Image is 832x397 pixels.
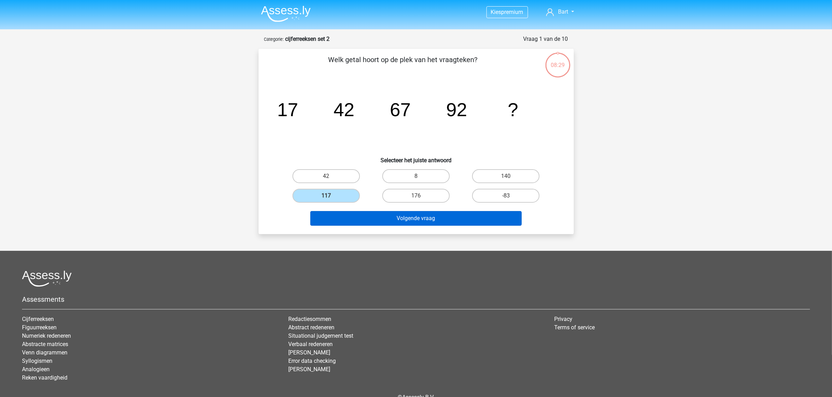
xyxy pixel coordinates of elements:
span: Bart [558,8,568,15]
a: Kiespremium [487,7,528,17]
p: Welk getal hoort op de plek van het vraagteken? [270,54,536,75]
small: Categorie: [264,37,284,42]
a: Abstracte matrices [22,341,68,347]
a: Numeriek redeneren [22,332,71,339]
label: 8 [382,169,450,183]
img: Assessly [261,6,311,22]
a: Cijferreeksen [22,316,54,322]
tspan: 42 [333,99,354,120]
button: Volgende vraag [310,211,522,226]
a: [PERSON_NAME] [288,366,330,373]
div: 08:29 [545,52,571,69]
label: 42 [292,169,360,183]
span: Kies [491,9,501,15]
a: Reken vaardigheid [22,374,67,381]
span: premium [501,9,523,15]
a: Analogieen [22,366,50,373]
tspan: ? [508,99,518,120]
a: [PERSON_NAME] [288,349,330,356]
a: Figuurreeksen [22,324,57,331]
tspan: 17 [277,99,298,120]
h5: Assessments [22,295,810,304]
a: Abstract redeneren [288,324,334,331]
tspan: 92 [446,99,467,120]
a: Syllogismen [22,358,52,364]
h6: Selecteer het juiste antwoord [270,151,563,164]
img: Assessly logo [22,270,72,287]
a: Bart [543,8,577,16]
tspan: 67 [390,99,411,120]
a: Venn diagrammen [22,349,67,356]
label: 140 [472,169,540,183]
a: Error data checking [288,358,336,364]
a: Terms of service [554,324,595,331]
label: 176 [382,189,450,203]
a: Redactiesommen [288,316,331,322]
a: Privacy [554,316,572,322]
strong: cijferreeksen set 2 [285,36,330,42]
label: -83 [472,189,540,203]
label: 117 [292,189,360,203]
div: Vraag 1 van de 10 [523,35,568,43]
a: Verbaal redeneren [288,341,333,347]
a: Situational judgement test [288,332,353,339]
